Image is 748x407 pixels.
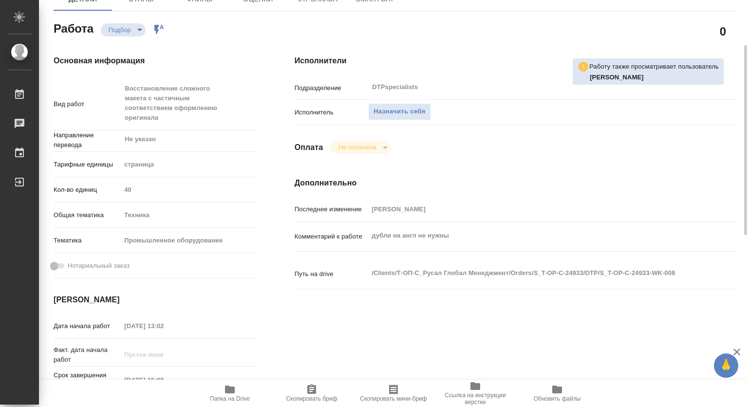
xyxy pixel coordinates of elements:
span: Обновить файлы [534,395,581,402]
p: Тематика [54,236,121,245]
textarea: /Clients/Т-ОП-С_Русал Глобал Менеджмент/Orders/S_T-OP-C-24933/DTP/S_T-OP-C-24933-WK-008 [368,265,700,281]
span: 🙏 [718,355,734,376]
button: Назначить себя [368,103,430,120]
p: Путь на drive [295,269,369,279]
p: Исполнитель [295,108,369,117]
h2: 0 [720,23,726,39]
span: Скопировать бриф [286,395,337,402]
p: Подразделение [295,83,369,93]
span: Ссылка на инструкции верстки [440,392,510,406]
p: Вид работ [54,99,121,109]
button: Подбор [106,26,134,34]
h2: Работа [54,19,93,37]
p: Комментарий к работе [295,232,369,241]
div: Подбор [101,23,146,37]
p: Кол-во единиц [54,185,121,195]
button: Обновить файлы [516,380,598,407]
p: Работу также просматривает пользователь [589,62,719,72]
span: Нотариальный заказ [68,261,130,271]
p: Яковлев Сергей [590,73,719,82]
p: Тарифные единицы [54,160,121,169]
p: Направление перевода [54,130,121,150]
button: 🙏 [714,353,738,378]
p: Факт. дата начала работ [54,345,121,365]
div: Подбор [331,141,391,154]
div: Промышленное оборудование [121,232,255,249]
button: Папка на Drive [189,380,271,407]
button: Ссылка на инструкции верстки [434,380,516,407]
input: Пустое поле [121,373,206,387]
input: Пустое поле [368,202,700,216]
p: Последнее изменение [295,204,369,214]
input: Пустое поле [121,319,206,333]
p: Общая тематика [54,210,121,220]
textarea: дубли на англ не нужны [368,227,700,244]
h4: Оплата [295,142,323,153]
h4: Исполнители [295,55,737,67]
div: Техника [121,207,255,223]
span: Папка на Drive [210,395,250,402]
span: Скопировать мини-бриф [360,395,427,402]
button: Не оплачена [336,143,379,151]
h4: [PERSON_NAME] [54,294,256,306]
b: [PERSON_NAME] [590,74,644,81]
input: Пустое поле [121,183,255,197]
input: Пустое поле [121,348,206,362]
p: Срок завершения работ [54,370,121,390]
button: Скопировать мини-бриф [353,380,434,407]
h4: Дополнительно [295,177,737,189]
div: страница [121,156,255,173]
p: Дата начала работ [54,321,121,331]
button: Скопировать бриф [271,380,353,407]
h4: Основная информация [54,55,256,67]
span: Назначить себя [374,106,425,117]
